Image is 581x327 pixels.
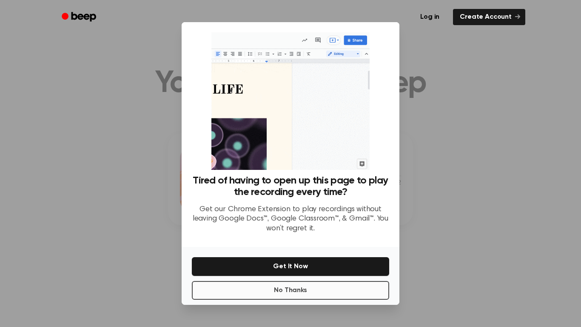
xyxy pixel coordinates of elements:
[192,205,389,234] p: Get our Chrome Extension to play recordings without leaving Google Docs™, Google Classroom™, & Gm...
[412,7,448,27] a: Log in
[192,257,389,276] button: Get It Now
[192,175,389,198] h3: Tired of having to open up this page to play the recording every time?
[453,9,525,25] a: Create Account
[211,32,369,170] img: Beep extension in action
[192,281,389,300] button: No Thanks
[56,9,104,26] a: Beep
